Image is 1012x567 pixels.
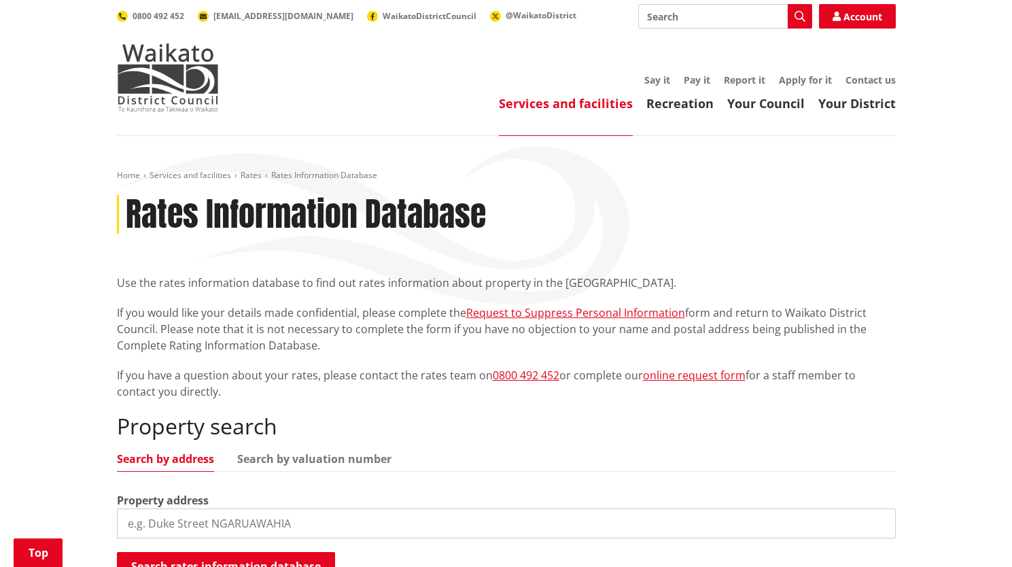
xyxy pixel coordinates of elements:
[117,305,896,354] p: If you would like your details made confidential, please complete the form and return to Waikato ...
[643,368,746,383] a: online request form
[198,10,353,22] a: [EMAIL_ADDRESS][DOMAIN_NAME]
[117,275,896,291] p: Use the rates information database to find out rates information about property in the [GEOGRAPHI...
[117,44,219,111] img: Waikato District Council - Te Kaunihera aa Takiwaa o Waikato
[383,10,476,22] span: WaikatoDistrictCouncil
[499,95,633,111] a: Services and facilities
[241,169,262,181] a: Rates
[271,169,377,181] span: Rates Information Database
[506,10,576,21] span: @WaikatoDistrict
[117,492,209,509] label: Property address
[117,10,184,22] a: 0800 492 452
[126,195,486,235] h1: Rates Information Database
[646,95,714,111] a: Recreation
[818,95,896,111] a: Your District
[117,413,896,439] h2: Property search
[213,10,353,22] span: [EMAIL_ADDRESS][DOMAIN_NAME]
[819,4,896,29] a: Account
[724,73,765,86] a: Report it
[493,368,559,383] a: 0800 492 452
[684,73,710,86] a: Pay it
[638,4,812,29] input: Search input
[490,10,576,21] a: @WaikatoDistrict
[117,509,896,538] input: e.g. Duke Street NGARUAWAHIA
[466,305,685,320] a: Request to Suppress Personal Information
[367,10,476,22] a: WaikatoDistrictCouncil
[117,170,896,182] nav: breadcrumb
[14,538,63,567] a: Top
[133,10,184,22] span: 0800 492 452
[237,453,391,464] a: Search by valuation number
[117,453,214,464] a: Search by address
[644,73,670,86] a: Say it
[845,73,896,86] a: Contact us
[727,95,805,111] a: Your Council
[117,367,896,400] p: If you have a question about your rates, please contact the rates team on or complete our for a s...
[117,169,140,181] a: Home
[779,73,832,86] a: Apply for it
[150,169,231,181] a: Services and facilities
